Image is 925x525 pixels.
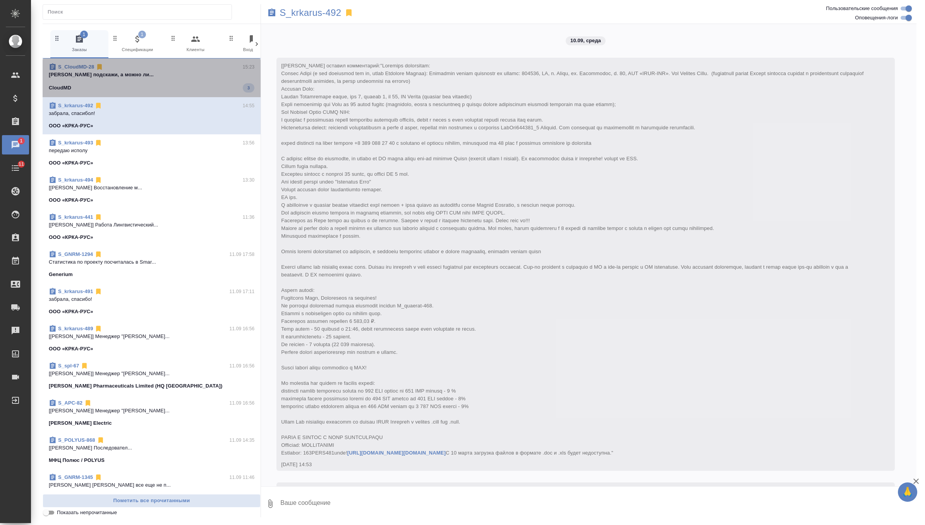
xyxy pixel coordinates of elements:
button: Пометить все прочитанными [43,494,261,508]
p: 13:30 [243,176,255,184]
span: [[PERSON_NAME] оставил комментарий: [281,63,865,456]
a: S_krkarus-492 [58,103,93,108]
div: S_krkarus-49214:55забрала, спасибол!ООО «КРКА-РУС» [43,97,261,134]
a: 11 [2,158,29,178]
span: Пометить все прочитанными [47,496,256,505]
div: S_krkarus-49111.09 17:11забрала, спасибо!ООО «КРКА-РУС» [43,283,261,320]
a: S_GNRM-1345 [58,474,93,480]
a: S_GNRM-1294 [58,251,93,257]
p: 11.09 14:35 [230,436,255,444]
svg: Зажми и перетащи, чтобы поменять порядок вкладок [112,34,119,42]
p: 11.09 16:56 [230,399,255,407]
p: МФЦ Полюс / POLYUS [49,456,105,464]
a: S_POLYUS-868 [58,437,95,443]
svg: Отписаться [94,139,102,147]
p: [[PERSON_NAME]] Работа Лингвистический... [49,221,254,229]
span: Спецификации [112,34,163,53]
span: Входящие [228,34,280,53]
p: ООО «КРКА-РУС» [49,196,93,204]
p: 11:36 [243,213,255,221]
span: 1 [80,31,88,38]
a: S_krkarus-489 [58,326,93,331]
p: [[PERSON_NAME]] Менеджер "[PERSON_NAME]... [49,407,254,415]
p: передаю исполу [49,147,254,154]
div: S_GNRM-134511.09 11:46[PERSON_NAME] [PERSON_NAME] все еще не п...Generium [43,469,261,506]
p: 11.09 17:58 [230,250,255,258]
span: 3 [243,84,254,92]
a: S_krkarus-494 [58,177,93,183]
svg: Отписаться [94,213,102,221]
button: 🙏 [898,482,917,502]
span: Пользовательские сообщения [826,5,898,12]
div: S_POLYUS-86811.09 14:35[[PERSON_NAME] Последовател...МФЦ Полюс / POLYUS [43,432,261,469]
p: Generium [49,494,73,501]
p: ООО «КРКА-РУС» [49,233,93,241]
span: 🙏 [901,484,914,500]
span: Клиенты [170,34,221,53]
div: S_krkarus-48911.09 16:56[[PERSON_NAME]] Менеджер "[PERSON_NAME]...ООО «КРКА-РУС» [43,320,261,357]
span: 1 [138,31,146,38]
a: S_krkarus-493 [58,140,93,146]
svg: Отписаться [96,63,103,71]
p: 10.09, среда [570,37,601,45]
p: забрала, спасибо! [49,295,254,303]
div: S_APC-8211.09 16:56[[PERSON_NAME]] Менеджер "[PERSON_NAME]...[PERSON_NAME] Electric [43,395,261,432]
div: [DATE] 14:53 [281,461,868,468]
input: Поиск [48,7,232,17]
p: [[PERSON_NAME] Последовател... [49,444,254,452]
a: [URL][DOMAIN_NAME][DOMAIN_NAME] [347,450,446,456]
p: ООО «КРКА-РУС» [49,308,93,316]
p: 14:55 [243,102,255,110]
div: S_krkarus-44111:36[[PERSON_NAME]] Работа Лингвистический...ООО «КРКА-РУС» [43,209,261,246]
span: 11 [14,160,29,168]
p: забрала, спасибол! [49,110,254,117]
span: 1 [15,137,27,145]
div: S_krkarus-49413:30[[PERSON_NAME] Восстановление м...ООО «КРКА-РУС» [43,172,261,209]
a: S_APC-82 [58,400,82,406]
span: Заказы [53,34,105,53]
a: S_spl-67 [58,363,79,369]
svg: Отписаться [84,399,92,407]
div: S_krkarus-49313:56передаю исполуООО «КРКА-РУС» [43,134,261,172]
svg: Отписаться [94,250,102,258]
span: Показать непрочитанные [57,509,117,516]
svg: Отписаться [94,176,102,184]
p: 11.09 17:11 [230,288,255,295]
p: [PERSON_NAME] Pharmaceuticals Limited (HQ [GEOGRAPHIC_DATA]) [49,382,223,390]
p: 11.09 16:56 [230,362,255,370]
p: Generium [49,271,73,278]
svg: Отписаться [94,288,102,295]
svg: Отписаться [94,474,102,481]
a: S_CloudMD-28 [58,64,94,70]
p: [[PERSON_NAME] Восстановление м... [49,184,254,192]
svg: Отписаться [94,325,102,333]
svg: Зажми и перетащи, чтобы поменять порядок вкладок [53,34,61,42]
p: 11.09 16:56 [230,325,255,333]
p: CloudMD [49,84,71,92]
div: S_GNRM-129411.09 17:58Cтатистика по проекту посчиталась в Smar...Generium [43,246,261,283]
span: Оповещения-логи [855,14,898,22]
a: S_krkarus-491 [58,288,93,294]
a: 1 [2,135,29,154]
a: S_krkarus-492 [280,9,341,17]
svg: Отписаться [81,362,88,370]
a: S_krkarus-441 [58,214,93,220]
p: ООО «КРКА-РУС» [49,345,93,353]
p: ООО «КРКА-РУС» [49,122,93,130]
p: [[PERSON_NAME]] Менеджер "[PERSON_NAME]... [49,333,254,340]
p: ООО «КРКА-РУС» [49,159,93,167]
p: [PERSON_NAME] Electric [49,419,112,427]
p: 15:23 [243,63,255,71]
p: Cтатистика по проекту посчиталась в Smar... [49,258,254,266]
div: S_CloudMD-2815:23[PERSON_NAME] подскажи, а можно ли...CloudMD3 [43,58,261,97]
p: [PERSON_NAME] подскажи, а можно ли... [49,71,254,79]
svg: Отписаться [97,436,105,444]
p: [PERSON_NAME] [PERSON_NAME] все еще не п... [49,481,254,489]
p: 11.09 11:46 [230,474,255,481]
div: S_spl-6711.09 16:56[[PERSON_NAME]] Менеджер "[PERSON_NAME]...[PERSON_NAME] Pharmaceuticals Limite... [43,357,261,395]
p: [[PERSON_NAME]] Менеджер "[PERSON_NAME]... [49,370,254,377]
svg: Отписаться [94,102,102,110]
p: 13:56 [243,139,255,147]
